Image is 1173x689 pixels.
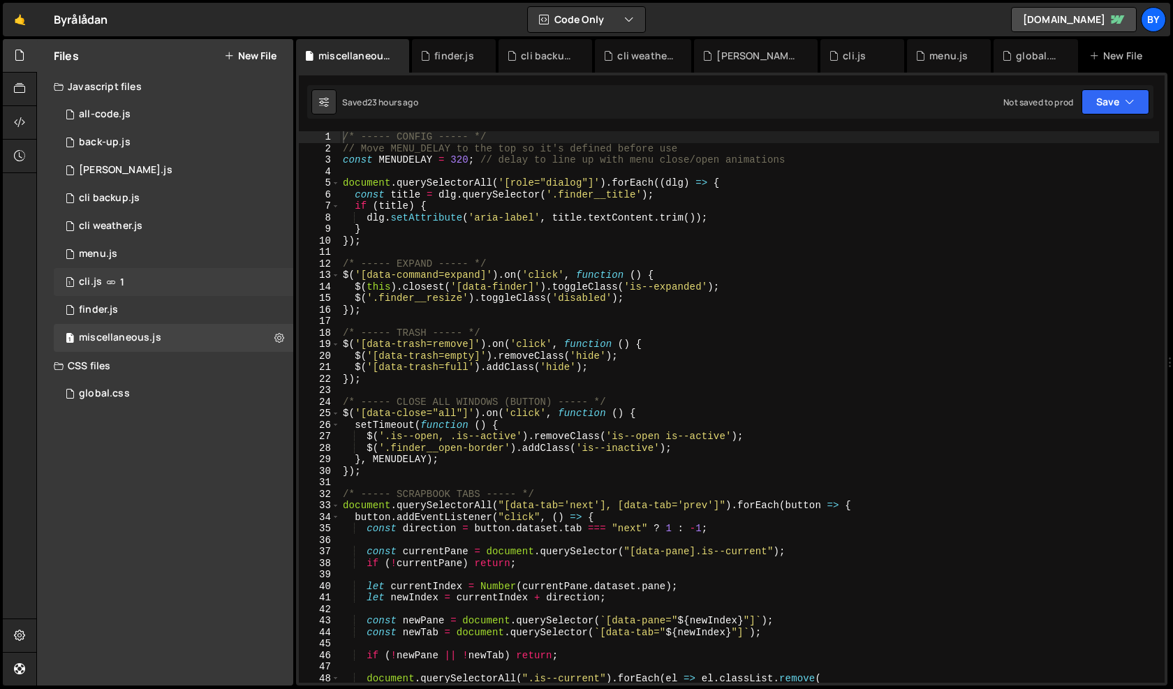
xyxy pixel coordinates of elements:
div: 3 [299,154,340,166]
div: CSS files [37,352,293,380]
div: Saved [342,96,418,108]
div: 29 [299,454,340,466]
div: 23 [299,385,340,397]
button: New File [224,50,276,61]
div: 34 [299,512,340,524]
div: 16 [299,304,340,316]
h2: Files [54,48,79,64]
div: 24 [299,397,340,408]
div: finder.js [79,304,118,316]
span: 1 [66,278,74,289]
div: 10 [299,235,340,247]
div: 4 [299,166,340,178]
div: 42 [299,604,340,616]
div: 25 [299,408,340,420]
div: cli weather.js [617,49,674,63]
div: 26 [299,420,340,431]
a: By [1141,7,1166,32]
div: 17 [299,316,340,327]
div: 23 hours ago [367,96,418,108]
div: Javascript files [37,73,293,101]
div: 35 [299,523,340,535]
div: 2 [299,143,340,155]
div: 33 [299,500,340,512]
span: 1 [66,334,74,345]
div: 12 [299,258,340,270]
div: 6 [299,189,340,201]
div: 7 [299,200,340,212]
span: 1 [120,276,124,288]
div: cli backup.js [521,49,575,63]
div: 44 [299,627,340,639]
div: 13 [299,269,340,281]
div: cli.js [843,49,866,63]
div: 39 [299,569,340,581]
div: 10338/24192.css [54,380,293,408]
div: 40 [299,581,340,593]
div: all-code.js [79,108,131,121]
div: miscellaneous.js [318,49,392,63]
div: 43 [299,615,340,627]
div: 10338/23371.js [54,268,293,296]
div: 10338/45238.js [54,240,293,268]
div: menu.js [79,248,117,260]
div: [PERSON_NAME].js [79,164,172,177]
div: miscellaneous.js [79,332,161,344]
div: 48 [299,673,340,685]
div: 1 [299,131,340,143]
div: Byrålådan [54,11,108,28]
div: 32 [299,489,340,501]
div: 47 [299,661,340,673]
div: 30 [299,466,340,477]
div: 10338/24973.js [54,296,293,324]
div: 10338/45267.js [54,128,293,156]
div: back-up.js [79,136,131,149]
div: 21 [299,362,340,373]
div: 10338/45273.js [54,156,293,184]
div: 8 [299,212,340,224]
div: 46 [299,650,340,662]
div: 10338/45687.js [54,212,293,240]
a: 🤙 [3,3,37,36]
div: finder.js [434,49,473,63]
div: 18 [299,327,340,339]
div: [PERSON_NAME].js [716,49,801,63]
div: cli backup.js [79,192,140,205]
div: global.css [79,387,130,400]
div: 20 [299,350,340,362]
a: [DOMAIN_NAME] [1011,7,1137,32]
div: 37 [299,546,340,558]
div: 19 [299,339,340,350]
div: 11 [299,246,340,258]
div: 10338/35579.js [54,101,293,128]
div: 9 [299,223,340,235]
div: 45 [299,638,340,650]
div: cli.js [79,276,102,288]
div: 10338/45688.js [54,184,293,212]
div: 5 [299,177,340,189]
div: 22 [299,373,340,385]
div: 27 [299,431,340,443]
div: global.css [1016,49,1061,63]
button: Save [1082,89,1149,114]
button: Code Only [528,7,645,32]
div: 41 [299,592,340,604]
div: 15 [299,292,340,304]
div: 14 [299,281,340,293]
div: Not saved to prod [1003,96,1073,108]
div: 36 [299,535,340,547]
div: 10338/45237.js [54,324,293,352]
div: menu.js [929,49,968,63]
div: New File [1089,49,1148,63]
div: 38 [299,558,340,570]
div: 31 [299,477,340,489]
div: 28 [299,443,340,454]
div: cli weather.js [79,220,142,232]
